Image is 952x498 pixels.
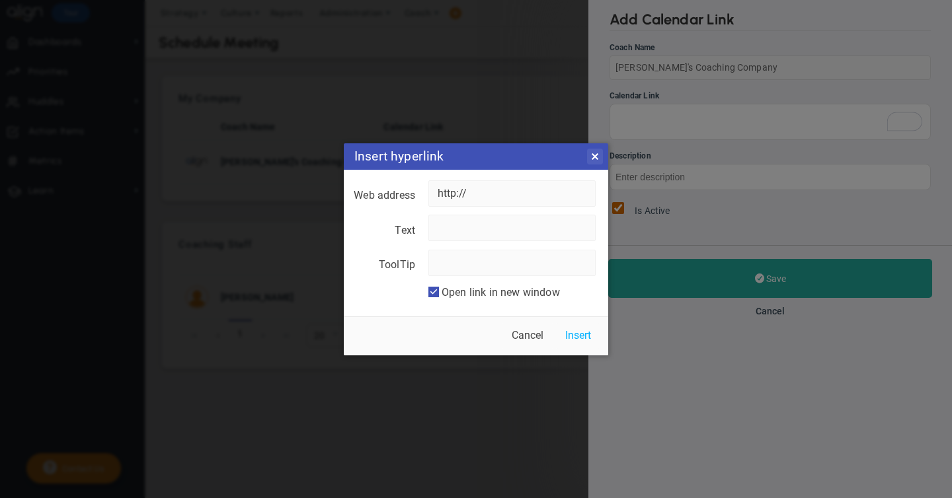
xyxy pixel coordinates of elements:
label: Web address [354,189,415,201]
label: Text [395,224,415,236]
button: Insert [556,323,600,349]
label: Open link in new window [442,286,560,299]
a: Close [587,149,603,164]
span: Insert hyperlink [354,149,598,164]
label: ToolTip [379,258,415,271]
button: Cancel [502,323,553,349]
